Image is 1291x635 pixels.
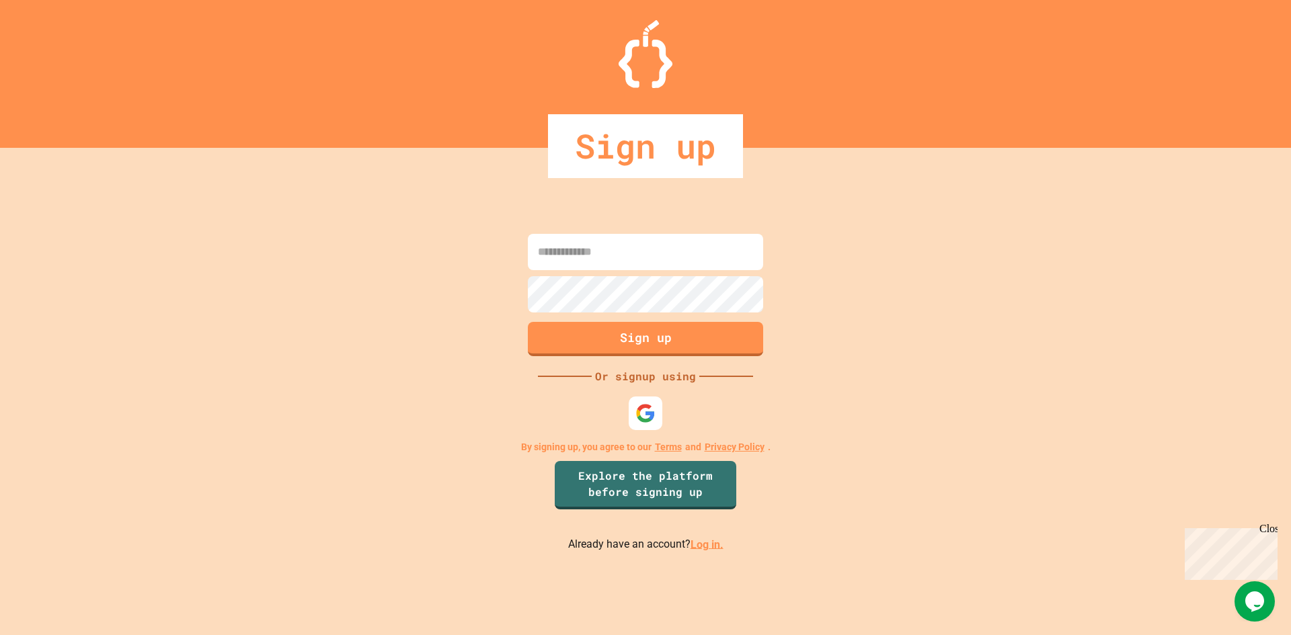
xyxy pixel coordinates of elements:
div: Chat with us now!Close [5,5,93,85]
iframe: chat widget [1235,581,1278,622]
div: Sign up [548,114,743,178]
img: Logo.svg [619,20,672,88]
p: By signing up, you agree to our and . [521,440,771,454]
div: Or signup using [592,368,699,384]
a: Explore the platform before signing up [555,461,736,509]
a: Log in. [691,538,723,550]
button: Sign up [528,322,763,356]
a: Terms [655,440,682,454]
p: Already have an account? [568,536,723,553]
a: Privacy Policy [705,440,765,454]
img: google-icon.svg [635,403,656,423]
iframe: chat widget [1179,523,1278,580]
